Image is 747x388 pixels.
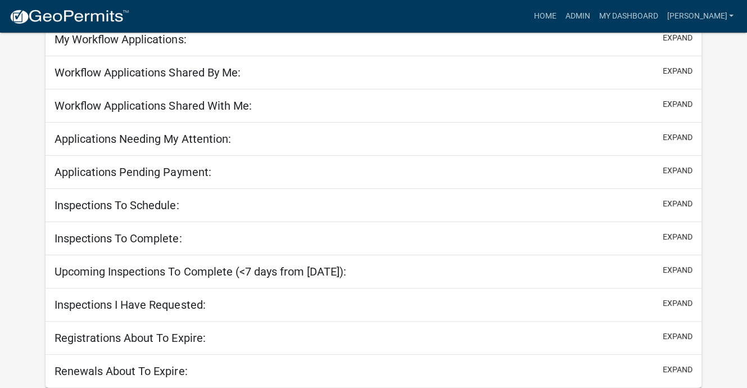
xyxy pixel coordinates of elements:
button: expand [663,65,692,77]
h5: Upcoming Inspections To Complete (<7 days from [DATE]): [55,265,346,278]
button: expand [663,198,692,210]
h5: Workflow Applications Shared By Me: [55,66,240,79]
button: expand [663,297,692,309]
button: expand [663,132,692,143]
h5: Inspections To Complete: [55,232,182,245]
a: [PERSON_NAME] [662,6,738,27]
button: expand [663,264,692,276]
button: expand [663,364,692,376]
h5: Applications Pending Payment: [55,165,211,179]
h5: My Workflow Applications: [55,33,186,46]
h5: Inspections To Schedule: [55,198,179,212]
button: expand [663,98,692,110]
h5: Applications Needing My Attention: [55,132,230,146]
h5: Workflow Applications Shared With Me: [55,99,251,112]
a: My Dashboard [594,6,662,27]
a: Home [529,6,560,27]
a: Admin [560,6,594,27]
button: expand [663,165,692,177]
h5: Inspections I Have Requested: [55,298,205,312]
button: expand [663,32,692,44]
button: expand [663,231,692,243]
h5: Registrations About To Expire: [55,331,205,345]
button: expand [663,331,692,342]
h5: Renewals About To Expire: [55,364,187,378]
